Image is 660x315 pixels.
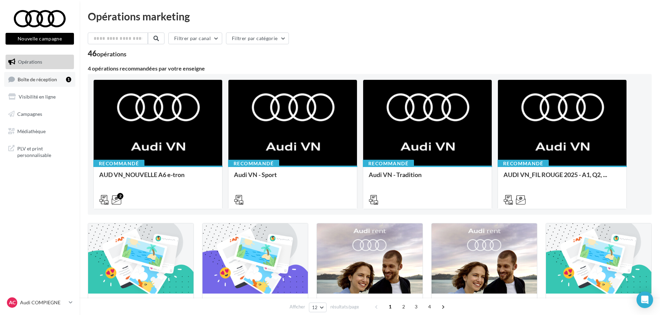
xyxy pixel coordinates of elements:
[18,76,57,82] span: Boîte de réception
[9,299,16,306] span: AC
[17,128,46,134] span: Médiathèque
[88,11,652,21] div: Opérations marketing
[17,144,71,159] span: PLV et print personnalisable
[330,304,359,310] span: résultats/page
[4,141,75,161] a: PLV et print personnalisable
[66,77,71,82] div: 1
[6,33,74,45] button: Nouvelle campagne
[498,160,549,167] div: Recommandé
[4,124,75,139] a: Médiathèque
[369,171,422,178] span: Audi VN - Tradition
[312,305,318,310] span: 12
[424,301,435,312] span: 4
[4,107,75,121] a: Campagnes
[4,72,75,87] a: Boîte de réception1
[363,160,414,167] div: Recommandé
[6,296,74,309] a: AC Audi COMPIEGNE
[290,304,305,310] span: Afficher
[637,291,653,308] div: Open Intercom Messenger
[398,301,409,312] span: 2
[309,303,327,312] button: 12
[88,66,652,71] div: 4 opérations recommandées par votre enseigne
[88,50,126,57] div: 46
[4,90,75,104] a: Visibilité en ligne
[99,171,185,178] span: AUD VN_NOUVELLE A6 e-tron
[385,301,396,312] span: 1
[93,160,144,167] div: Recommandé
[226,33,289,44] button: Filtrer par catégorie
[18,59,42,65] span: Opérations
[117,193,123,199] div: 2
[20,299,66,306] p: Audi COMPIEGNE
[503,171,607,178] span: AUDI VN_FIL ROUGE 2025 - A1, Q2, ...
[97,51,126,57] div: opérations
[234,171,277,178] span: Audi VN - Sport
[19,94,56,100] span: Visibilité en ligne
[4,55,75,69] a: Opérations
[411,301,422,312] span: 3
[168,33,222,44] button: Filtrer par canal
[17,111,42,117] span: Campagnes
[228,160,279,167] div: Recommandé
